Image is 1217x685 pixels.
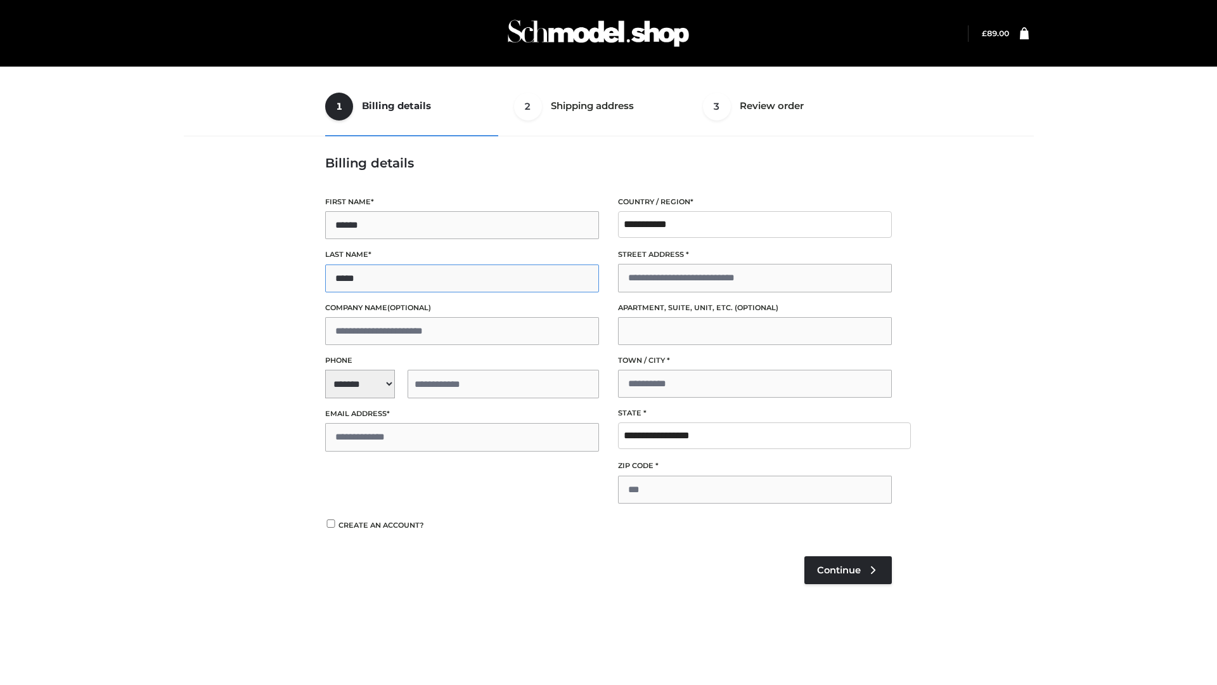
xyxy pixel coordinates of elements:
span: Continue [817,564,861,576]
label: Apartment, suite, unit, etc. [618,302,892,314]
a: £89.00 [982,29,1009,38]
span: £ [982,29,987,38]
label: ZIP Code [618,460,892,472]
a: Continue [804,556,892,584]
label: State [618,407,892,419]
img: Schmodel Admin 964 [503,8,693,58]
label: First name [325,196,599,208]
h3: Billing details [325,155,892,171]
label: Town / City [618,355,892,367]
span: Create an account? [338,521,424,530]
bdi: 89.00 [982,29,1009,38]
label: Street address [618,249,892,261]
label: Last name [325,249,599,261]
input: Create an account? [325,519,337,528]
label: Email address [325,408,599,420]
label: Country / Region [618,196,892,208]
span: (optional) [387,303,431,312]
label: Company name [325,302,599,314]
label: Phone [325,355,599,367]
span: (optional) [735,303,778,312]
